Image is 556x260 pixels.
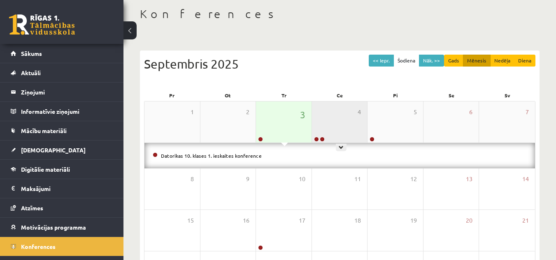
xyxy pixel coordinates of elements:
[419,55,444,67] button: Nāk. >>
[358,108,361,117] span: 4
[299,175,305,184] span: 10
[140,7,540,21] h1: Konferences
[312,90,368,101] div: Ce
[354,175,361,184] span: 11
[414,108,417,117] span: 5
[11,237,113,256] a: Konferences
[11,83,113,101] a: Ziņojumi
[21,102,113,121] legend: Informatīvie ziņojumi
[187,216,194,225] span: 15
[444,55,463,67] button: Gads
[300,108,305,122] span: 3
[410,175,417,184] span: 12
[21,243,56,250] span: Konferences
[21,204,43,212] span: Atzīmes
[526,108,529,117] span: 7
[469,108,472,117] span: 6
[21,146,86,154] span: [DEMOGRAPHIC_DATA]
[246,108,249,117] span: 2
[11,160,113,179] a: Digitālie materiāli
[466,175,472,184] span: 13
[479,90,535,101] div: Sv
[21,223,86,231] span: Motivācijas programma
[21,83,113,101] legend: Ziņojumi
[11,102,113,121] a: Informatīvie ziņojumi
[369,55,394,67] button: << Iepr.
[514,55,535,67] button: Diena
[490,55,514,67] button: Nedēļa
[522,175,529,184] span: 14
[11,179,113,198] a: Maksājumi
[246,175,249,184] span: 9
[11,218,113,237] a: Motivācijas programma
[191,108,194,117] span: 1
[463,55,491,67] button: Mēnesis
[21,179,113,198] legend: Maksājumi
[21,166,70,173] span: Digitālie materiāli
[368,90,423,101] div: Pi
[144,55,535,73] div: Septembris 2025
[299,216,305,225] span: 17
[144,90,200,101] div: Pr
[161,152,262,159] a: Datorikas 10. klases 1. ieskaites konference
[11,140,113,159] a: [DEMOGRAPHIC_DATA]
[21,69,41,76] span: Aktuāli
[11,121,113,140] a: Mācību materiāli
[191,175,194,184] span: 8
[423,90,479,101] div: Se
[522,216,529,225] span: 21
[466,216,472,225] span: 20
[11,63,113,82] a: Aktuāli
[9,14,75,35] a: Rīgas 1. Tālmācības vidusskola
[200,90,256,101] div: Ot
[21,127,67,134] span: Mācību materiāli
[11,198,113,217] a: Atzīmes
[21,50,42,57] span: Sākums
[243,216,249,225] span: 16
[410,216,417,225] span: 19
[256,90,312,101] div: Tr
[354,216,361,225] span: 18
[11,44,113,63] a: Sākums
[393,55,419,67] button: Šodiena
